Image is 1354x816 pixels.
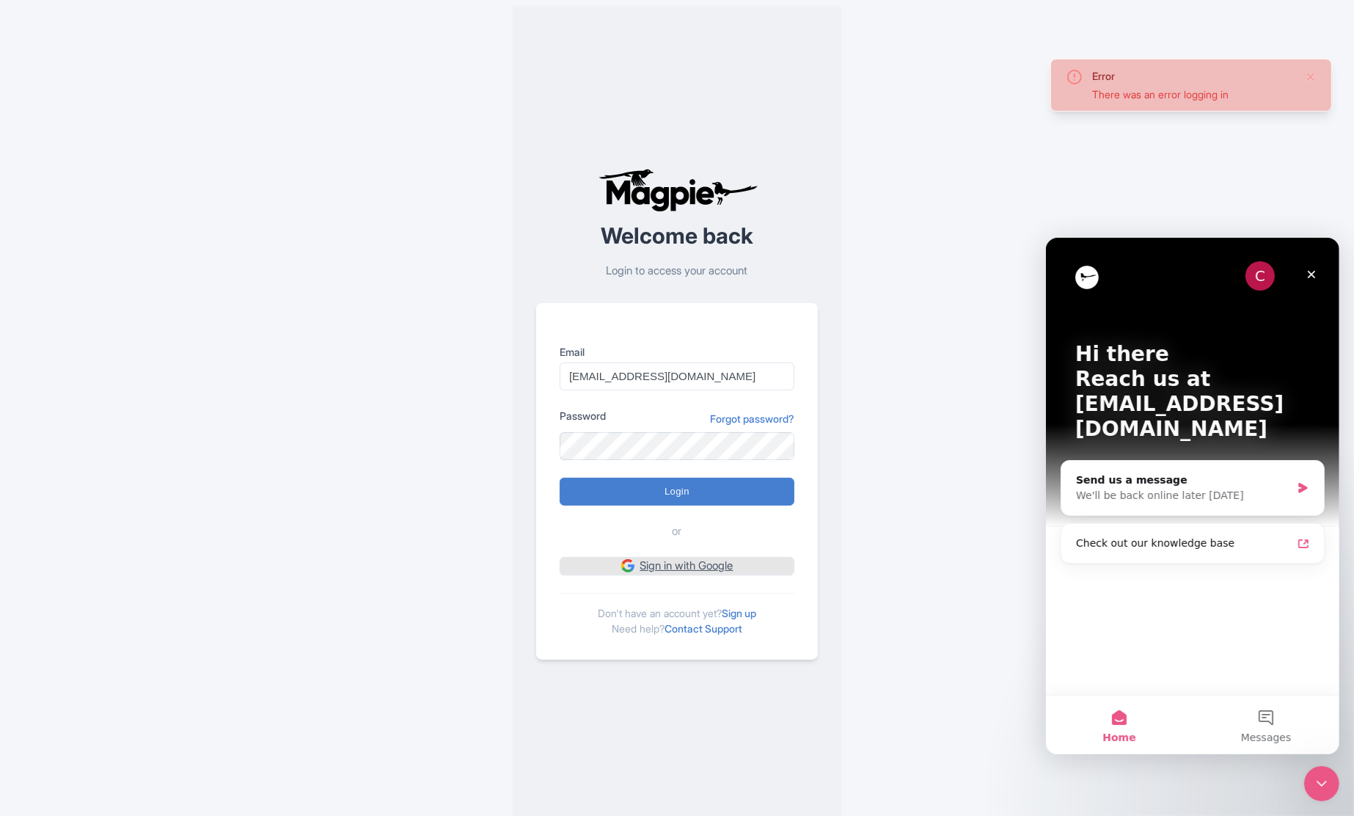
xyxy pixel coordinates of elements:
div: There was an error logging in [1092,87,1293,102]
span: or [673,523,682,540]
div: Error [1092,68,1293,84]
input: Login [560,478,794,506]
a: Sign in with Google [560,557,794,575]
div: Don't have an account yet? Need help? [560,593,794,636]
label: Email [560,344,794,360]
iframe: Intercom live chat [1304,766,1339,801]
input: you@example.com [560,363,794,390]
a: Sign up [722,607,756,619]
img: logo-ab69f6fb50320c5b225c76a69d11143b.png [595,168,760,212]
a: Forgot password? [710,411,794,426]
iframe: Intercom live chat [1046,238,1339,754]
a: Contact Support [665,622,742,635]
h2: Welcome back [536,224,818,248]
img: google.svg [621,559,634,572]
button: Close [1305,68,1317,86]
p: Login to access your account [536,263,818,280]
label: Password [560,408,606,423]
